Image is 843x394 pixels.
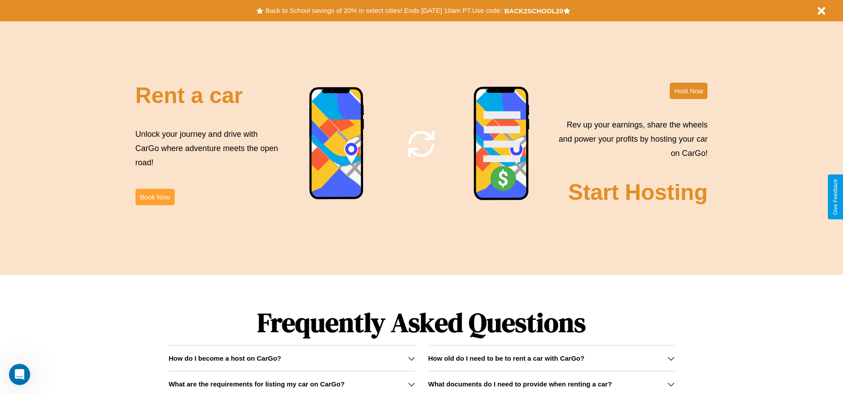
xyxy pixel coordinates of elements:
[670,83,707,99] button: Host Now
[168,380,344,388] h3: What are the requirements for listing my car on CarGo?
[832,179,839,215] div: Give Feedback
[553,118,707,161] p: Rev up your earnings, share the wheels and power your profits by hosting your car on CarGo!
[473,86,530,202] img: phone
[309,87,365,201] img: phone
[568,179,708,205] h2: Start Hosting
[168,300,674,345] h1: Frequently Asked Questions
[136,127,281,170] p: Unlock your journey and drive with CarGo where adventure meets the open road!
[263,4,504,17] button: Back to School savings of 20% in select cities! Ends [DATE] 10am PT.Use code:
[168,354,281,362] h3: How do I become a host on CarGo?
[136,83,243,108] h2: Rent a car
[504,7,563,15] b: BACK2SCHOOL20
[136,189,175,205] button: Book Now
[428,354,585,362] h3: How old do I need to be to rent a car with CarGo?
[428,380,612,388] h3: What documents do I need to provide when renting a car?
[9,364,30,385] iframe: Intercom live chat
